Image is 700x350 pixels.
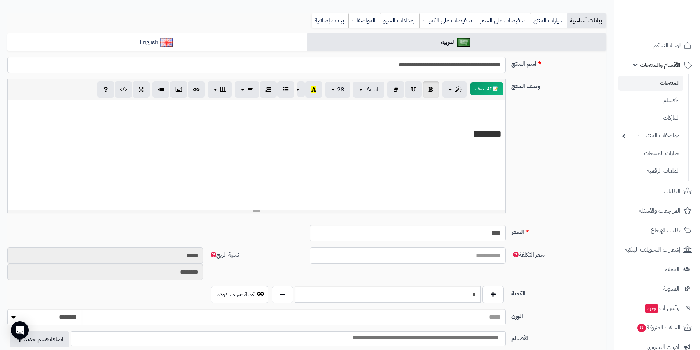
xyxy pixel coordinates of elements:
[457,38,470,47] img: العربية
[509,79,609,91] label: وصف المنتج
[650,18,693,33] img: logo-2.png
[419,13,477,28] a: تخفيضات على الكميات
[509,331,609,343] label: الأقسام
[618,183,696,200] a: الطلبات
[337,85,344,94] span: 28
[10,331,69,347] button: اضافة قسم جديد
[511,250,545,259] span: سعر التكلفة
[644,303,679,313] span: وآتس آب
[640,60,681,70] span: الأقسام والمنتجات
[618,299,696,317] a: وآتس آبجديد
[618,221,696,239] a: طلبات الإرجاع
[618,260,696,278] a: العملاء
[509,225,609,237] label: السعر
[567,13,606,28] a: بيانات أساسية
[639,206,681,216] span: المراجعات والأسئلة
[618,128,683,144] a: مواصفات المنتجات
[348,13,380,28] a: المواصفات
[618,241,696,259] a: إشعارات التحويلات البنكية
[645,304,658,313] span: جديد
[618,145,683,161] a: خيارات المنتجات
[366,85,378,94] span: Arial
[637,324,646,332] span: 8
[380,13,419,28] a: إعدادات السيو
[353,82,384,98] button: Arial
[209,250,239,259] span: نسبة الربح
[11,321,29,339] div: Open Intercom Messenger
[625,245,681,255] span: إشعارات التحويلات البنكية
[312,13,348,28] a: بيانات إضافية
[636,322,681,333] span: السلات المتروكة
[618,163,683,179] a: الملفات الرقمية
[160,38,173,47] img: English
[653,40,681,51] span: لوحة التحكم
[618,93,683,108] a: الأقسام
[509,286,609,298] label: الكمية
[477,13,530,28] a: تخفيضات على السعر
[325,82,350,98] button: 28
[618,37,696,54] a: لوحة التحكم
[470,82,503,95] button: 📝 AI وصف
[663,284,679,294] span: المدونة
[618,319,696,336] a: السلات المتروكة8
[651,225,681,235] span: طلبات الإرجاع
[665,264,679,274] span: العملاء
[618,76,683,91] a: المنتجات
[664,186,681,196] span: الطلبات
[618,280,696,297] a: المدونة
[530,13,567,28] a: خيارات المنتج
[307,33,606,51] a: العربية
[509,57,609,68] label: اسم المنتج
[7,33,307,51] a: English
[509,309,609,321] label: الوزن
[618,202,696,220] a: المراجعات والأسئلة
[618,110,683,126] a: الماركات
